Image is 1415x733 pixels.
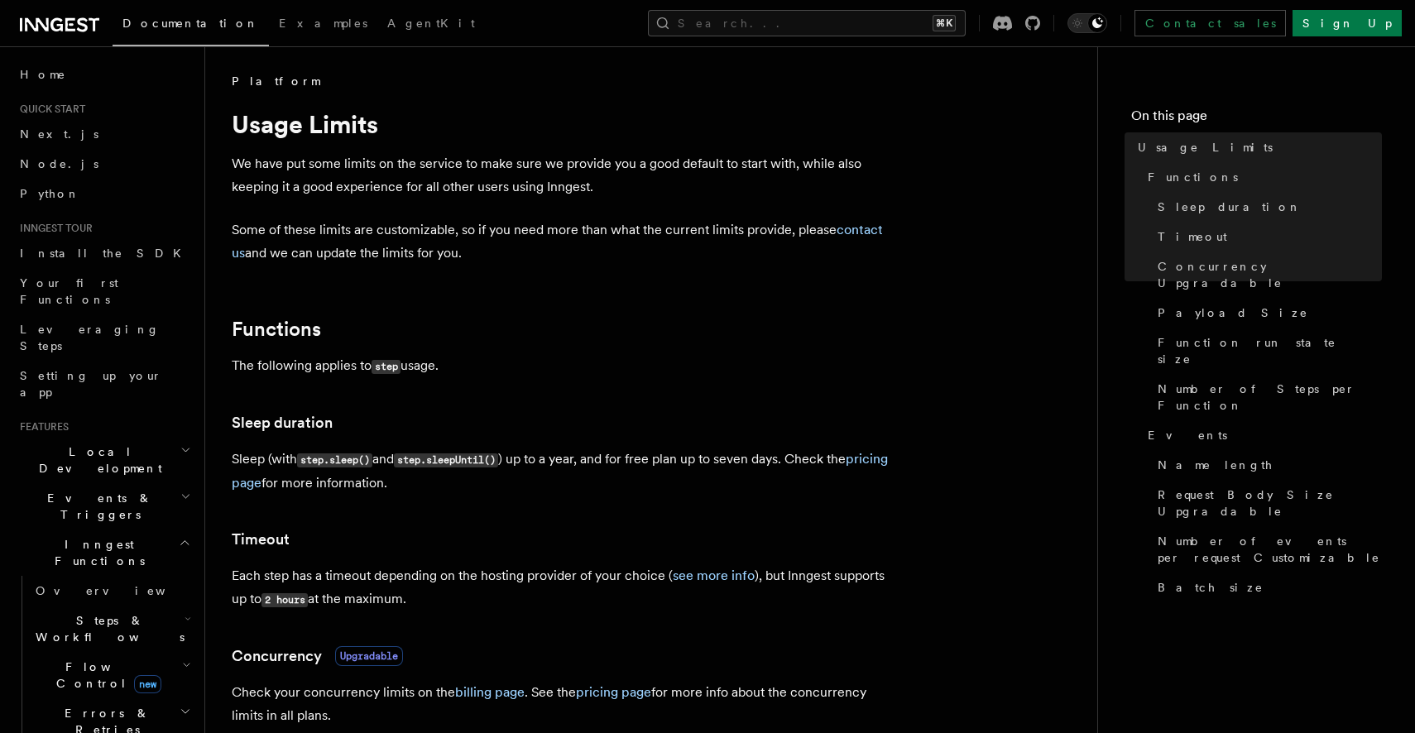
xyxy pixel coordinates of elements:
[29,659,182,692] span: Flow Control
[36,584,206,597] span: Overview
[377,5,485,45] a: AgentKit
[1158,457,1273,473] span: Name length
[1151,328,1382,374] a: Function run state size
[1293,10,1402,36] a: Sign Up
[232,528,290,551] a: Timeout
[20,157,98,170] span: Node.js
[394,453,498,467] code: step.sleepUntil()
[1158,579,1264,596] span: Batch size
[20,369,162,399] span: Setting up your app
[232,218,894,265] p: Some of these limits are customizable, so if you need more than what the current limits provide, ...
[29,612,185,645] span: Steps & Workflows
[232,564,894,611] p: Each step has a timeout depending on the hosting provider of your choice ( ), but Inngest support...
[13,60,194,89] a: Home
[1138,139,1273,156] span: Usage Limits
[1141,420,1382,450] a: Events
[13,149,194,179] a: Node.js
[13,437,194,483] button: Local Development
[1131,106,1382,132] h4: On this page
[20,276,118,306] span: Your first Functions
[1151,252,1382,298] a: Concurrency Upgradable
[648,10,966,36] button: Search...⌘K
[13,268,194,314] a: Your first Functions
[232,411,333,434] a: Sleep duration
[261,593,308,607] code: 2 hours
[1151,222,1382,252] a: Timeout
[673,568,755,583] a: see more info
[387,17,475,30] span: AgentKit
[1134,10,1286,36] a: Contact sales
[13,536,179,569] span: Inngest Functions
[122,17,259,30] span: Documentation
[13,103,85,116] span: Quick start
[269,5,377,45] a: Examples
[1158,486,1382,520] span: Request Body Size Upgradable
[1141,162,1382,192] a: Functions
[13,443,180,477] span: Local Development
[1151,526,1382,573] a: Number of events per request Customizable
[1151,374,1382,420] a: Number of Steps per Function
[1151,192,1382,222] a: Sleep duration
[113,5,269,46] a: Documentation
[20,187,80,200] span: Python
[20,127,98,141] span: Next.js
[29,652,194,698] button: Flow Controlnew
[232,73,319,89] span: Platform
[20,66,66,83] span: Home
[13,238,194,268] a: Install the SDK
[1158,304,1308,321] span: Payload Size
[1158,533,1382,566] span: Number of events per request Customizable
[232,681,894,727] p: Check your concurrency limits on the . See the for more info about the concurrency limits in all ...
[1158,381,1382,414] span: Number of Steps per Function
[1158,228,1227,245] span: Timeout
[1151,450,1382,480] a: Name length
[1158,199,1302,215] span: Sleep duration
[372,360,401,374] code: step
[1158,258,1382,291] span: Concurrency Upgradable
[455,684,525,700] a: billing page
[13,222,93,235] span: Inngest tour
[134,675,161,693] span: new
[232,644,403,668] a: ConcurrencyUpgradable
[1151,480,1382,526] a: Request Body Size Upgradable
[13,490,180,523] span: Events & Triggers
[232,152,894,199] p: We have put some limits on the service to make sure we provide you a good default to start with, ...
[1148,169,1238,185] span: Functions
[1148,427,1227,443] span: Events
[335,646,403,666] span: Upgradable
[20,247,191,260] span: Install the SDK
[1151,298,1382,328] a: Payload Size
[933,15,956,31] kbd: ⌘K
[1131,132,1382,162] a: Usage Limits
[13,314,194,361] a: Leveraging Steps
[13,119,194,149] a: Next.js
[1158,334,1382,367] span: Function run state size
[232,354,894,378] p: The following applies to usage.
[13,483,194,529] button: Events & Triggers
[232,109,894,139] h1: Usage Limits
[297,453,372,467] code: step.sleep()
[1067,13,1107,33] button: Toggle dark mode
[1151,573,1382,602] a: Batch size
[13,529,194,576] button: Inngest Functions
[13,361,194,407] a: Setting up your app
[576,684,651,700] a: pricing page
[13,179,194,208] a: Python
[29,606,194,652] button: Steps & Workflows
[279,17,367,30] span: Examples
[13,420,69,434] span: Features
[20,323,160,352] span: Leveraging Steps
[29,576,194,606] a: Overview
[232,318,321,341] a: Functions
[232,448,894,495] p: Sleep (with and ) up to a year, and for free plan up to seven days. Check the for more information.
